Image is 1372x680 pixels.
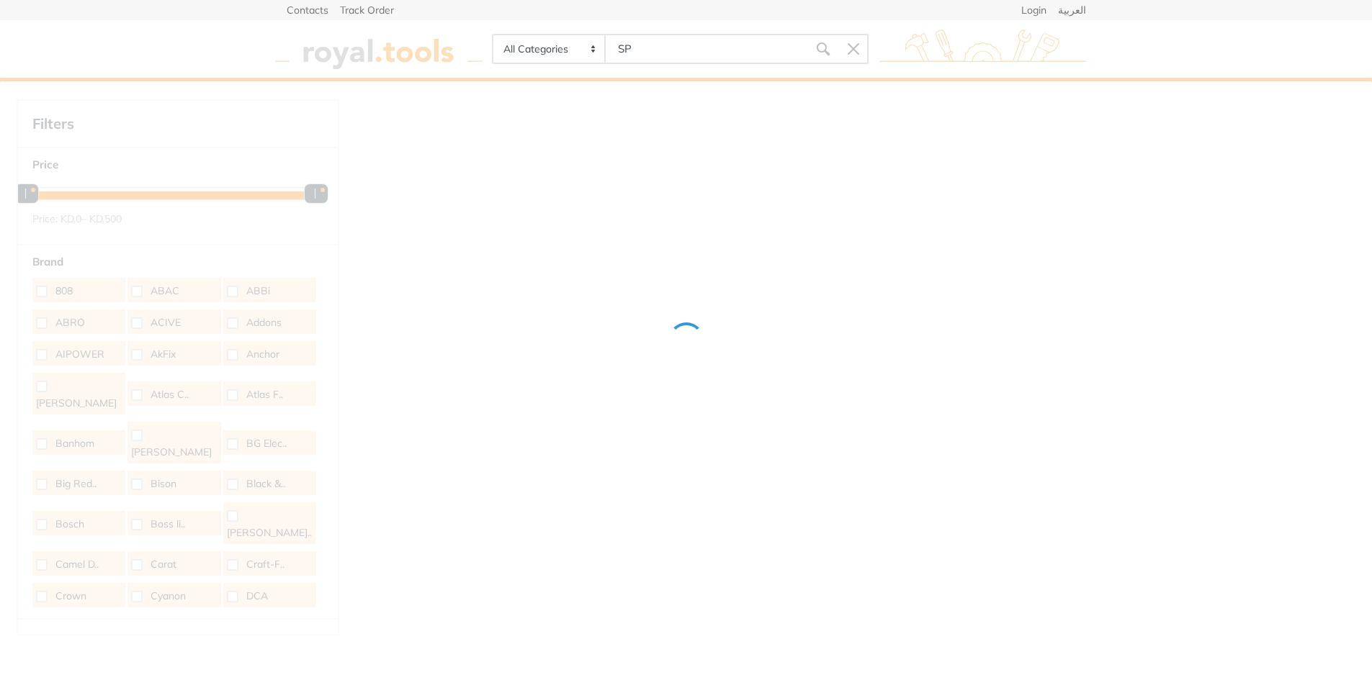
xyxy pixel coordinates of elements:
input: Site search [606,34,807,64]
a: العربية [1058,5,1086,15]
a: Login [1021,5,1046,15]
a: Contacts [287,5,328,15]
select: Category [493,35,606,63]
a: Track Order [340,5,394,15]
